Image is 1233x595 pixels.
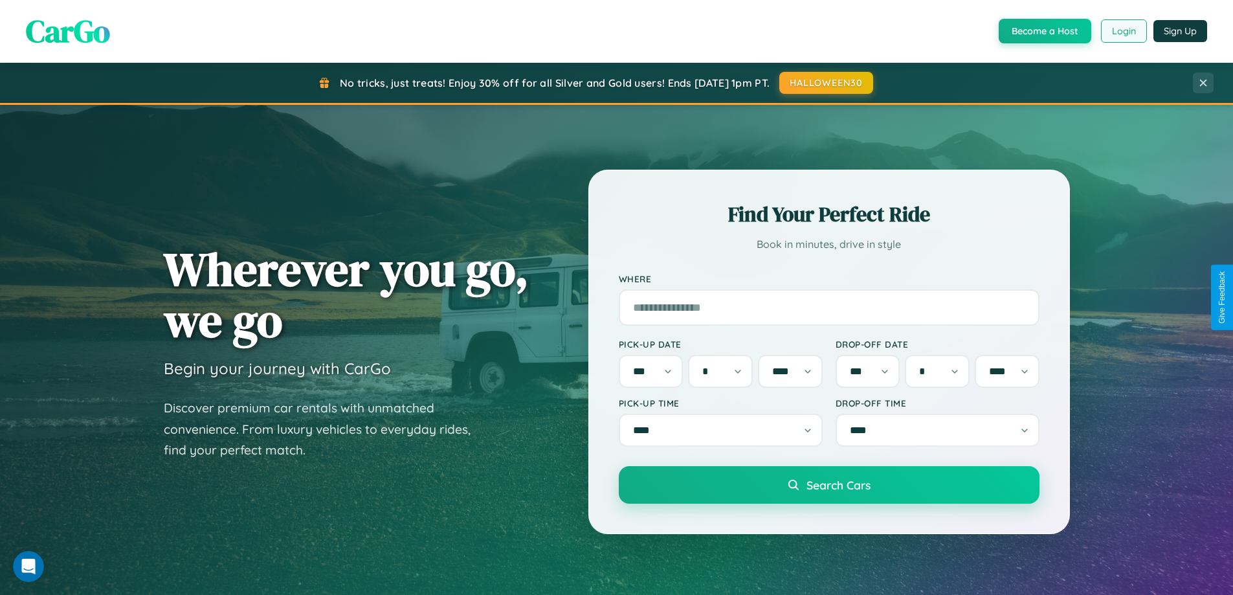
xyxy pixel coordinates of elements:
[619,273,1039,284] label: Where
[164,243,529,346] h1: Wherever you go, we go
[1101,19,1147,43] button: Login
[836,339,1039,350] label: Drop-off Date
[619,339,823,350] label: Pick-up Date
[619,200,1039,229] h2: Find Your Perfect Ride
[999,19,1091,43] button: Become a Host
[779,72,873,94] button: HALLOWEEN30
[164,398,487,461] p: Discover premium car rentals with unmatched convenience. From luxury vehicles to everyday rides, ...
[340,76,770,89] span: No tricks, just treats! Enjoy 30% off for all Silver and Gold users! Ends [DATE] 1pm PT.
[619,235,1039,254] p: Book in minutes, drive in style
[836,398,1039,409] label: Drop-off Time
[619,398,823,409] label: Pick-up Time
[13,551,44,582] iframe: Intercom live chat
[619,466,1039,504] button: Search Cars
[1217,271,1227,324] div: Give Feedback
[1153,20,1207,42] button: Sign Up
[26,10,110,52] span: CarGo
[164,359,391,378] h3: Begin your journey with CarGo
[806,478,871,492] span: Search Cars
